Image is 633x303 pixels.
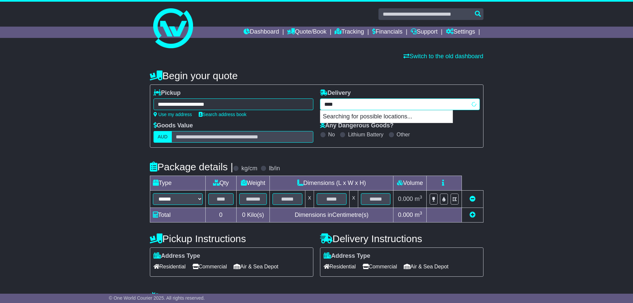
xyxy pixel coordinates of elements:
label: Address Type [324,252,370,260]
h4: Delivery Instructions [320,233,483,244]
td: Kilo(s) [236,208,270,223]
label: Goods Value [154,122,193,129]
td: Total [150,208,205,223]
h4: Warranty & Insurance [150,292,483,303]
label: Any Dangerous Goods? [320,122,394,129]
h4: Package details | [150,161,233,172]
span: Air & Sea Depot [234,261,278,272]
label: Other [397,131,410,138]
td: Dimensions (L x W x H) [270,176,393,191]
a: Use my address [154,112,192,117]
span: Residential [324,261,356,272]
typeahead: Please provide city [320,98,480,110]
span: 0 [242,212,245,218]
td: Qty [205,176,236,191]
sup: 3 [420,195,422,200]
span: 0.000 [398,212,413,218]
span: m [415,196,422,202]
span: 0.000 [398,196,413,202]
td: 0 [205,208,236,223]
label: AUD [154,131,172,143]
a: Add new item [470,212,475,218]
sup: 3 [420,211,422,216]
label: Delivery [320,89,351,97]
td: Volume [393,176,427,191]
td: Weight [236,176,270,191]
label: kg/cm [241,165,257,172]
label: Address Type [154,252,200,260]
span: Commercial [363,261,397,272]
a: Settings [446,27,475,38]
span: Air & Sea Depot [404,261,449,272]
span: Residential [154,261,186,272]
label: Pickup [154,89,181,97]
span: m [415,212,422,218]
td: x [305,191,314,208]
h4: Pickup Instructions [150,233,313,244]
label: lb/in [269,165,280,172]
a: Tracking [335,27,364,38]
a: Search address book [199,112,247,117]
a: Remove this item [470,196,475,202]
a: Support [411,27,438,38]
span: Commercial [192,261,227,272]
label: No [328,131,335,138]
a: Financials [372,27,402,38]
a: Switch to the old dashboard [403,53,483,60]
a: Dashboard [244,27,279,38]
span: © One World Courier 2025. All rights reserved. [109,295,205,301]
td: Type [150,176,205,191]
td: Dimensions in Centimetre(s) [270,208,393,223]
p: Searching for possible locations... [320,110,453,123]
h4: Begin your quote [150,70,483,81]
td: x [349,191,358,208]
a: Quote/Book [287,27,326,38]
label: Lithium Battery [348,131,383,138]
